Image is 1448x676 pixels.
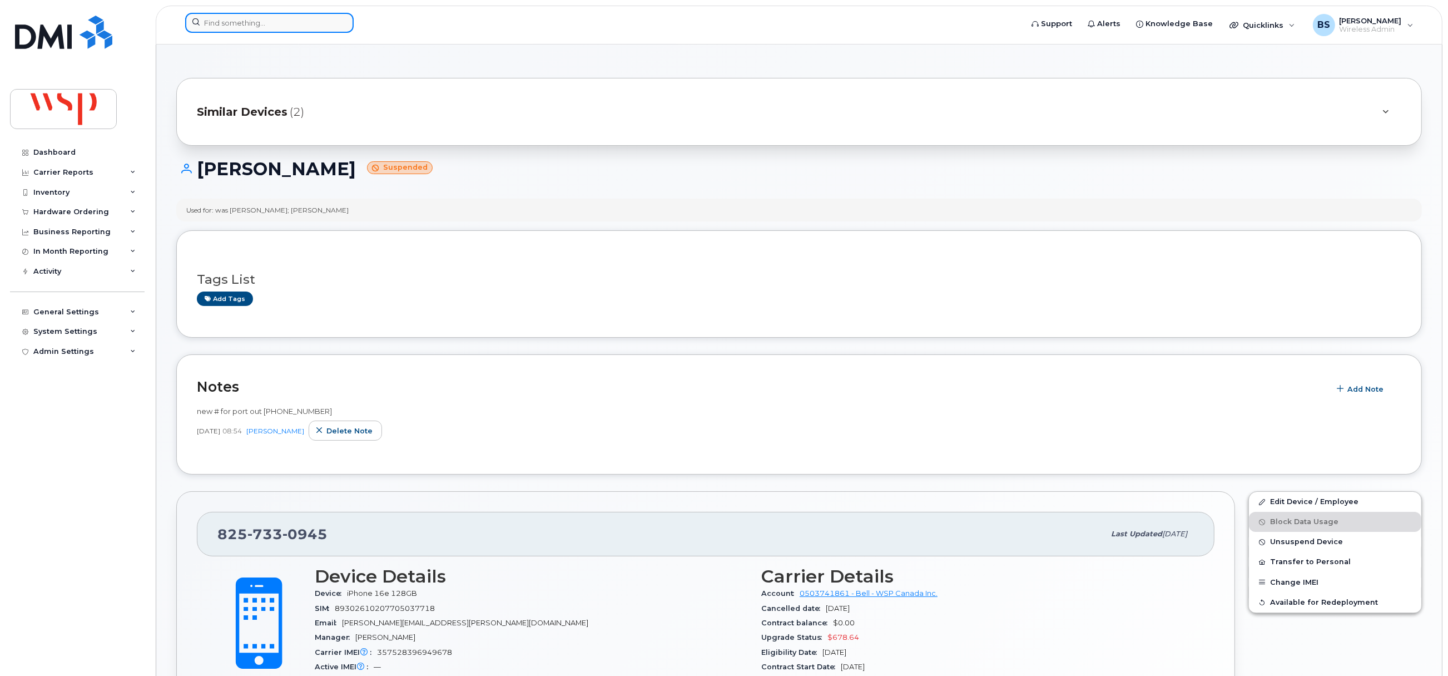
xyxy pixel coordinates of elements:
[761,566,1194,586] h3: Carrier Details
[315,648,377,657] span: Carrier IMEI
[374,663,381,671] span: —
[197,292,253,305] a: Add tags
[1249,593,1421,613] button: Available for Redeployment
[1249,573,1421,593] button: Change IMEI
[290,104,304,120] span: (2)
[217,526,328,542] span: 825
[315,589,347,598] span: Device
[335,604,435,613] span: 89302610207705037718
[315,619,342,627] span: Email
[176,159,1422,179] h1: [PERSON_NAME]
[761,648,822,657] span: Eligibility Date
[197,104,287,120] span: Similar Devices
[1162,530,1187,538] span: [DATE]
[761,619,833,627] span: Contract balance
[761,633,827,642] span: Upgrade Status
[761,589,800,598] span: Account
[197,426,220,436] span: [DATE]
[367,161,433,174] small: Suspended
[315,566,748,586] h3: Device Details
[1249,512,1421,532] button: Block Data Usage
[355,633,415,642] span: [PERSON_NAME]
[1111,530,1162,538] span: Last updated
[826,604,850,613] span: [DATE]
[326,426,373,436] span: Delete note
[347,589,417,598] span: iPhone 16e 128GB
[1249,552,1421,572] button: Transfer to Personal
[822,648,846,657] span: [DATE]
[761,663,841,671] span: Contract Start Date
[800,589,938,598] a: 0503741861 - Bell - WSP Canada Inc.
[833,619,855,627] span: $0.00
[761,604,826,613] span: Cancelled date
[315,604,335,613] span: SIM
[1249,532,1421,552] button: Unsuspend Device
[1330,379,1393,399] button: Add Note
[377,648,452,657] span: 357528396949678
[186,205,349,215] div: Used for: was [PERSON_NAME]; [PERSON_NAME]
[197,378,1324,395] h2: Notes
[197,273,1401,287] h3: Tags List
[1270,598,1378,606] span: Available for Redeployment
[222,426,242,436] span: 08:54
[282,526,328,542] span: 0945
[1347,384,1383,394] span: Add Note
[1249,492,1421,512] a: Edit Device / Employee
[315,633,355,642] span: Manager
[247,526,282,542] span: 733
[841,663,865,671] span: [DATE]
[827,633,859,642] span: $678.64
[342,619,588,627] span: [PERSON_NAME][EMAIL_ADDRESS][PERSON_NAME][DOMAIN_NAME]
[1270,538,1343,546] span: Unsuspend Device
[246,427,304,435] a: [PERSON_NAME]
[309,421,382,441] button: Delete note
[315,663,374,671] span: Active IMEI
[197,407,332,416] span: new # for port out [PHONE_NUMBER]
